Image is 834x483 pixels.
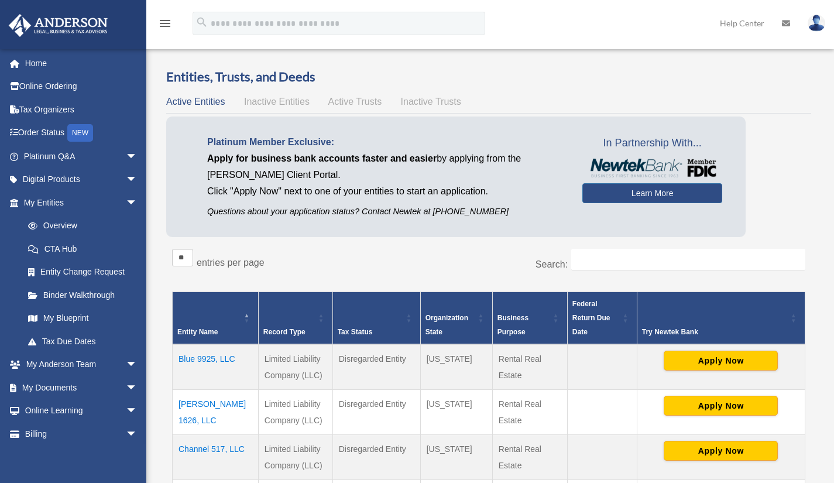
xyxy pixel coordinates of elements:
[8,353,155,376] a: My Anderson Teamarrow_drop_down
[8,376,155,399] a: My Documentsarrow_drop_down
[207,204,565,219] p: Questions about your application status? Contact Newtek at [PHONE_NUMBER]
[158,20,172,30] a: menu
[8,121,155,145] a: Order StatusNEW
[582,134,722,153] span: In Partnership With...
[808,15,825,32] img: User Pic
[420,390,492,435] td: [US_STATE]
[166,97,225,107] span: Active Entities
[16,307,149,330] a: My Blueprint
[8,75,155,98] a: Online Ordering
[126,399,149,423] span: arrow_drop_down
[8,168,155,191] a: Digital Productsarrow_drop_down
[173,292,259,345] th: Entity Name: Activate to invert sorting
[497,314,528,336] span: Business Purpose
[637,292,805,345] th: Try Newtek Bank : Activate to sort
[244,97,310,107] span: Inactive Entities
[425,314,468,336] span: Organization State
[207,134,565,150] p: Platinum Member Exclusive:
[166,68,811,86] h3: Entities, Trusts, and Deeds
[492,292,567,345] th: Business Purpose: Activate to sort
[338,328,373,336] span: Tax Status
[8,422,155,446] a: Billingarrow_drop_down
[492,435,567,480] td: Rental Real Estate
[572,300,610,336] span: Federal Return Due Date
[158,16,172,30] i: menu
[173,390,259,435] td: [PERSON_NAME] 1626, LLC
[173,435,259,480] td: Channel 517, LLC
[332,435,420,480] td: Disregarded Entity
[126,376,149,400] span: arrow_drop_down
[332,292,420,345] th: Tax Status: Activate to sort
[664,396,778,416] button: Apply Now
[207,153,437,163] span: Apply for business bank accounts faster and easier
[420,292,492,345] th: Organization State: Activate to sort
[258,435,332,480] td: Limited Liability Company (LLC)
[536,259,568,269] label: Search:
[126,353,149,377] span: arrow_drop_down
[8,145,155,168] a: Platinum Q&Aarrow_drop_down
[5,14,111,37] img: Anderson Advisors Platinum Portal
[16,261,149,284] a: Entity Change Request
[126,422,149,446] span: arrow_drop_down
[197,258,265,268] label: entries per page
[8,399,155,423] a: Online Learningarrow_drop_down
[126,145,149,169] span: arrow_drop_down
[177,328,218,336] span: Entity Name
[16,330,149,353] a: Tax Due Dates
[8,98,155,121] a: Tax Organizers
[588,159,716,177] img: NewtekBankLogoSM.png
[207,183,565,200] p: Click "Apply Now" next to one of your entities to start an application.
[126,191,149,215] span: arrow_drop_down
[16,237,149,261] a: CTA Hub
[8,191,149,214] a: My Entitiesarrow_drop_down
[664,351,778,371] button: Apply Now
[16,214,143,238] a: Overview
[258,390,332,435] td: Limited Liability Company (LLC)
[67,124,93,142] div: NEW
[420,435,492,480] td: [US_STATE]
[173,344,259,390] td: Blue 9925, LLC
[582,183,722,203] a: Learn More
[420,344,492,390] td: [US_STATE]
[207,150,565,183] p: by applying from the [PERSON_NAME] Client Portal.
[401,97,461,107] span: Inactive Trusts
[263,328,306,336] span: Record Type
[126,168,149,192] span: arrow_drop_down
[492,390,567,435] td: Rental Real Estate
[492,344,567,390] td: Rental Real Estate
[332,390,420,435] td: Disregarded Entity
[642,325,787,339] div: Try Newtek Bank
[16,283,149,307] a: Binder Walkthrough
[567,292,637,345] th: Federal Return Due Date: Activate to sort
[328,97,382,107] span: Active Trusts
[664,441,778,461] button: Apply Now
[8,52,155,75] a: Home
[332,344,420,390] td: Disregarded Entity
[258,292,332,345] th: Record Type: Activate to sort
[258,344,332,390] td: Limited Liability Company (LLC)
[195,16,208,29] i: search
